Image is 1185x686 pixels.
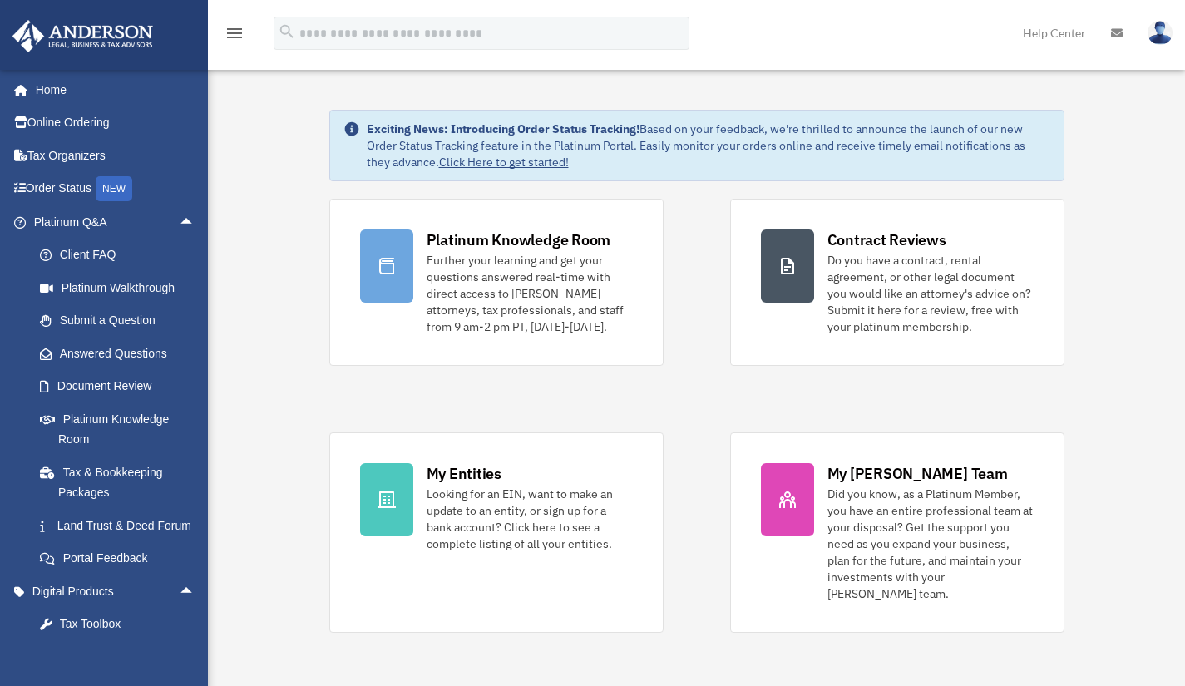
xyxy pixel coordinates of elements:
a: Home [12,73,212,106]
div: Did you know, as a Platinum Member, you have an entire professional team at your disposal? Get th... [827,486,1034,602]
a: Tax Toolbox [23,608,220,641]
div: Tax Toolbox [58,614,200,634]
img: Anderson Advisors Platinum Portal [7,20,158,52]
div: Do you have a contract, rental agreement, or other legal document you would like an attorney's ad... [827,252,1034,335]
a: menu [225,29,244,43]
a: Platinum Walkthrough [23,271,220,304]
div: Looking for an EIN, want to make an update to an entity, or sign up for a bank account? Click her... [427,486,633,552]
strong: Exciting News: Introducing Order Status Tracking! [367,121,639,136]
a: Land Trust & Deed Forum [23,509,220,542]
a: Click Here to get started! [439,155,569,170]
a: Platinum Knowledge Room Further your learning and get your questions answered real-time with dire... [329,199,664,366]
a: Answered Questions [23,337,220,370]
div: NEW [96,176,132,201]
img: User Pic [1148,21,1173,45]
span: arrow_drop_up [179,575,212,609]
div: Based on your feedback, we're thrilled to announce the launch of our new Order Status Tracking fe... [367,121,1050,170]
a: Document Review [23,370,220,403]
a: Client FAQ [23,239,220,272]
div: Contract Reviews [827,229,946,250]
i: search [278,22,296,41]
a: Contract Reviews Do you have a contract, rental agreement, or other legal document you would like... [730,199,1064,366]
div: My Entities [427,463,501,484]
a: Platinum Knowledge Room [23,402,220,456]
i: menu [225,23,244,43]
a: Submit a Question [23,304,220,338]
div: My [PERSON_NAME] Team [827,463,1008,484]
a: Platinum Q&Aarrow_drop_up [12,205,220,239]
a: Online Ordering [12,106,220,140]
a: Tax Organizers [12,139,220,172]
a: Digital Productsarrow_drop_up [12,575,220,608]
a: Portal Feedback [23,542,220,575]
a: My Entities Looking for an EIN, want to make an update to an entity, or sign up for a bank accoun... [329,432,664,633]
div: Platinum Knowledge Room [427,229,611,250]
a: Order StatusNEW [12,172,220,206]
span: arrow_drop_up [179,205,212,239]
a: Tax & Bookkeeping Packages [23,456,220,509]
a: My [PERSON_NAME] Team Did you know, as a Platinum Member, you have an entire professional team at... [730,432,1064,633]
div: Further your learning and get your questions answered real-time with direct access to [PERSON_NAM... [427,252,633,335]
